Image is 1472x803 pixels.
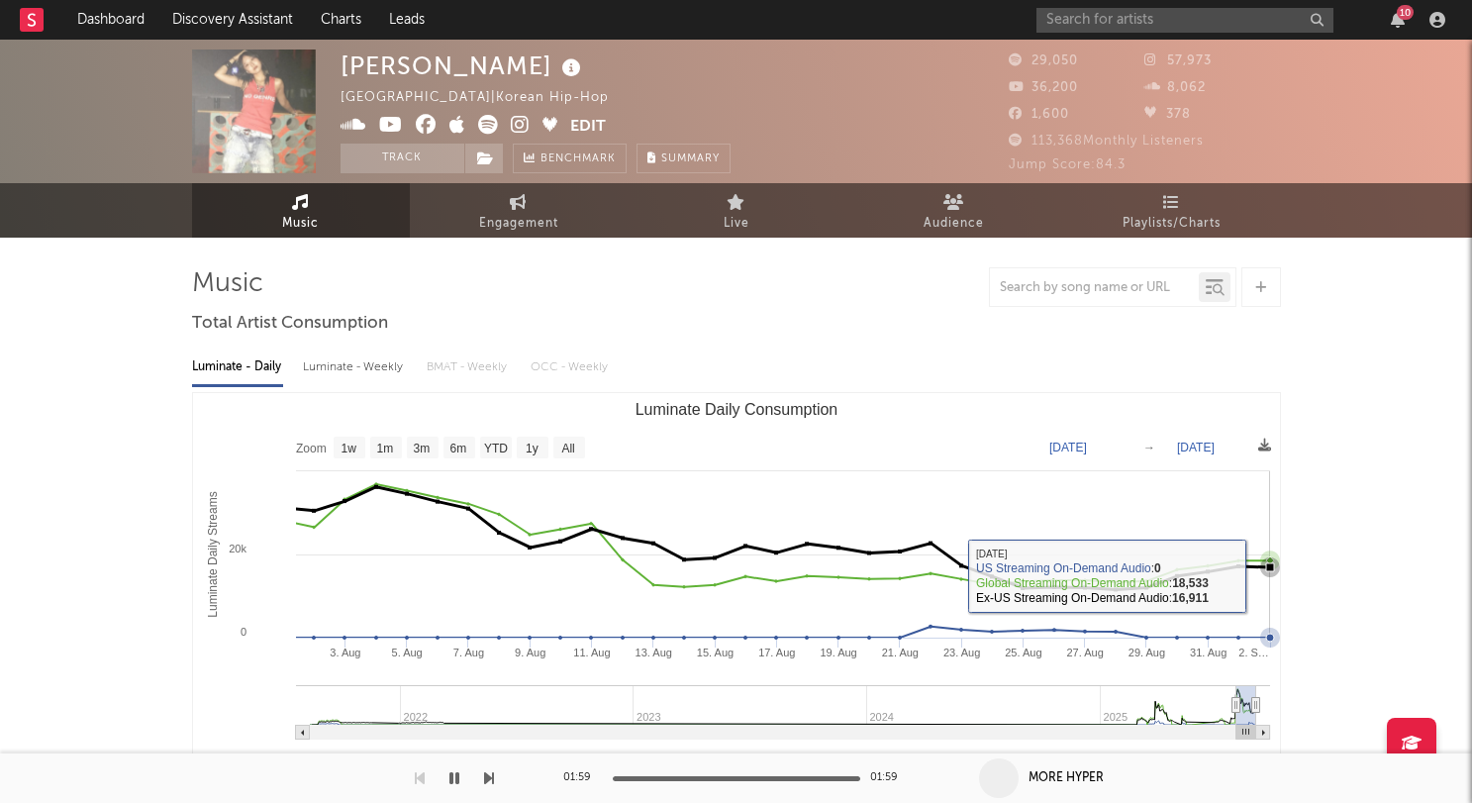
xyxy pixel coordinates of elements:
[303,351,407,384] div: Luminate - Weekly
[240,626,245,638] text: 0
[661,153,720,164] span: Summary
[990,280,1199,296] input: Search by song name or URL
[341,86,632,110] div: [GEOGRAPHIC_DATA] | Korean Hip-Hop
[1143,441,1155,454] text: →
[637,144,731,173] button: Summary
[758,647,795,658] text: 17. Aug
[1144,108,1191,121] span: 378
[413,442,430,455] text: 3m
[561,442,574,455] text: All
[573,647,610,658] text: 11. Aug
[483,442,507,455] text: YTD
[515,647,545,658] text: 9. Aug
[205,491,219,617] text: Luminate Daily Streams
[570,115,606,140] button: Edit
[1066,647,1103,658] text: 27. Aug
[526,442,539,455] text: 1y
[1190,647,1227,658] text: 31. Aug
[820,647,856,658] text: 19. Aug
[635,647,671,658] text: 13. Aug
[341,144,464,173] button: Track
[449,442,466,455] text: 6m
[881,647,918,658] text: 21. Aug
[193,393,1280,789] svg: Luminate Daily Consumption
[1144,54,1212,67] span: 57,973
[635,401,837,418] text: Luminate Daily Consumption
[563,766,603,790] div: 01:59
[192,351,283,384] div: Luminate - Daily
[1177,441,1215,454] text: [DATE]
[1391,12,1405,28] button: 10
[192,183,410,238] a: Music
[341,442,356,455] text: 1w
[628,183,845,238] a: Live
[1009,108,1069,121] span: 1,600
[1049,441,1087,454] text: [DATE]
[479,212,558,236] span: Engagement
[282,212,319,236] span: Music
[870,766,910,790] div: 01:59
[229,543,246,554] text: 20k
[1063,183,1281,238] a: Playlists/Charts
[341,50,586,82] div: [PERSON_NAME]
[1009,158,1126,171] span: Jump Score: 84.3
[513,144,627,173] a: Benchmark
[1397,5,1414,20] div: 10
[1238,647,1269,658] text: 2. S…
[924,212,984,236] span: Audience
[1029,769,1104,787] div: MORE HYPER
[1009,81,1078,94] span: 36,200
[942,647,979,658] text: 23. Aug
[1144,81,1206,94] span: 8,062
[1123,212,1221,236] span: Playlists/Charts
[376,442,393,455] text: 1m
[192,312,388,336] span: Total Artist Consumption
[296,442,327,455] text: Zoom
[330,647,360,658] text: 3. Aug
[1009,135,1204,148] span: 113,368 Monthly Listeners
[1036,8,1333,33] input: Search for artists
[1128,647,1164,658] text: 29. Aug
[845,183,1063,238] a: Audience
[1005,647,1041,658] text: 25. Aug
[1009,54,1078,67] span: 29,050
[410,183,628,238] a: Engagement
[452,647,483,658] text: 7. Aug
[540,148,616,171] span: Benchmark
[724,212,749,236] span: Live
[391,647,422,658] text: 5. Aug
[696,647,733,658] text: 15. Aug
